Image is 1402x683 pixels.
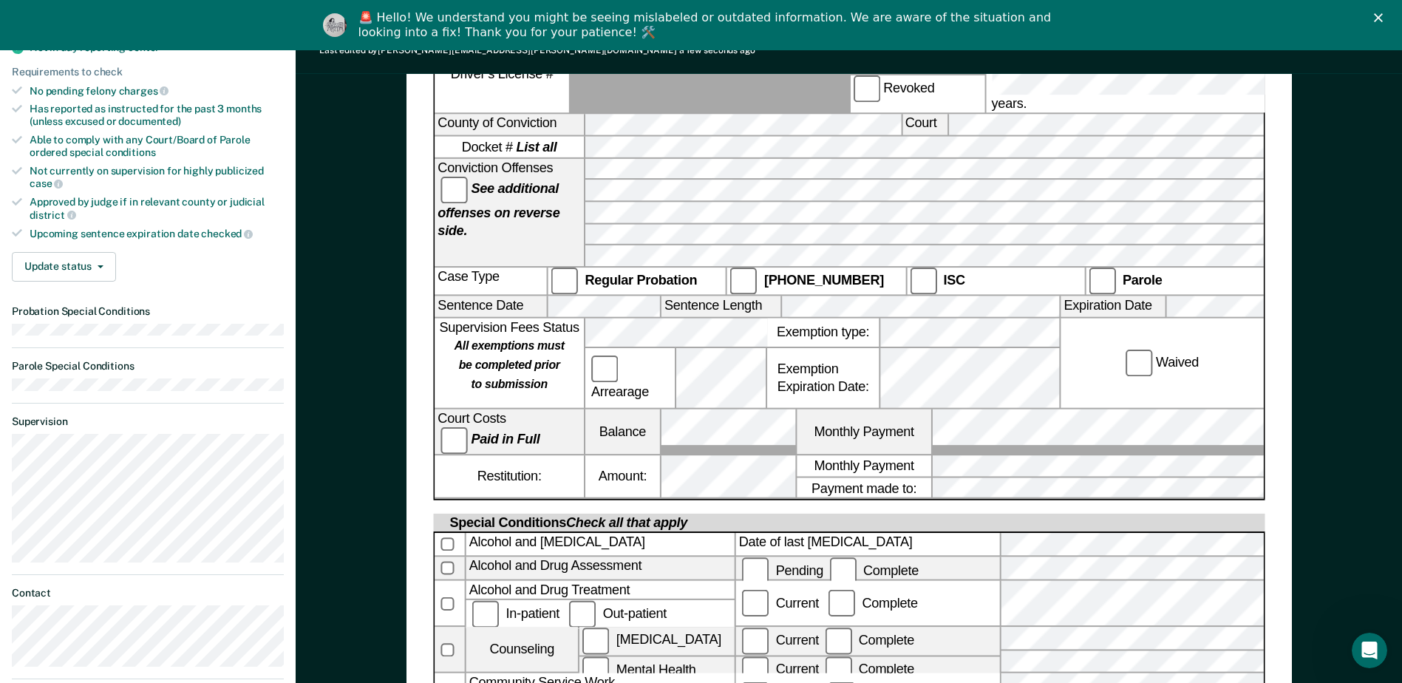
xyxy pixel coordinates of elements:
span: Docket # [461,137,557,155]
input: In-patient [472,601,499,628]
div: Counseling [466,628,577,673]
label: Sentence Length [661,296,780,317]
div: Upcoming sentence expiration date [30,227,284,240]
label: Date of last [MEDICAL_DATA] [735,534,998,556]
label: for years. [988,35,1401,113]
label: Exemption type: [767,319,879,347]
label: Out-patient [566,606,670,621]
span: Check all that apply [566,516,687,531]
input: Revoked [853,75,880,102]
dt: Supervision [12,415,284,428]
strong: ISC [943,273,964,288]
strong: List all [516,139,557,154]
label: In-patient [469,606,565,621]
label: Payment made to: [797,478,931,498]
div: Court Costs [435,410,584,455]
label: Complete [822,633,917,648]
div: Alcohol and Drug Treatment [466,582,734,599]
span: a few seconds ago [679,45,755,55]
div: Alcohol and Drug Assessment [466,557,734,580]
label: Complete [826,563,922,577]
strong: [PHONE_NUMBER] [764,273,884,288]
iframe: Intercom live chat [1352,633,1387,668]
span: conditions [106,146,156,158]
input: [PHONE_NUMBER] [730,268,758,295]
label: Revoked [850,75,984,113]
span: case [30,177,63,189]
label: Current [738,595,821,610]
div: Special Conditions [446,514,690,532]
span: district [30,209,76,221]
div: Has reported as instructed for the past 3 months (unless excused or [30,103,284,128]
label: Driver’s License # [435,35,569,113]
input: for years. [991,53,1398,95]
label: Balance [585,410,660,455]
input: Current [741,591,769,618]
label: County of Conviction [435,115,584,135]
input: Regular Probation [551,268,578,295]
div: Able to comply with any Court/Board of Parole ordered special [30,134,284,159]
strong: Paid in Full [471,432,540,447]
label: Complete [825,595,920,610]
label: Current [738,662,821,676]
div: Not currently on supervision for highly publicized [30,165,284,190]
input: Complete [825,628,852,655]
div: Close [1374,13,1389,22]
label: Amount: [585,455,660,497]
input: Paid in Full [440,427,468,455]
strong: Parole [1123,273,1163,288]
div: Exemption Expiration Date: [767,348,879,408]
input: Parole [1089,268,1116,295]
label: Monthly Payment [797,455,931,476]
div: Approved by judge if in relevant county or judicial [30,196,284,221]
div: Alcohol and [MEDICAL_DATA] [466,534,734,556]
strong: All exemptions must be completed prior to submission [454,339,564,392]
input: Current [741,628,769,655]
input: Arrearage [591,356,619,383]
button: Update status [12,252,116,282]
div: Requirements to check [12,66,284,78]
label: Court [902,115,947,135]
span: documented) [118,115,180,127]
label: Pending [738,563,826,577]
span: charges [119,85,169,97]
div: Case Type [435,268,546,295]
label: Sentence Date [435,296,546,317]
input: ISC [909,268,936,295]
label: Expiration Date [1061,296,1165,317]
input: Out-patient [569,601,596,628]
label: [MEDICAL_DATA] [579,628,735,655]
div: Supervision Fees Status [435,319,584,408]
div: 🚨 Hello! We understand you might be seeing mislabeled or outdated information. We are aware of th... [358,10,1056,40]
div: No pending felony [30,84,284,98]
strong: See additional offenses on reverse side. [438,181,559,237]
input: Complete [829,557,857,585]
label: Complete [822,662,917,676]
span: checked [201,228,253,239]
strong: Regular Probation [585,273,697,288]
div: Restitution: [435,455,584,497]
dt: Probation Special Conditions [12,305,284,318]
input: [MEDICAL_DATA] [582,628,610,655]
input: Waived [1126,350,1153,377]
label: Current [738,633,821,648]
dt: Contact [12,587,284,599]
input: See additional offenses on reverse side. [440,176,468,203]
input: Pending [741,557,769,585]
div: Conviction Offenses [435,158,584,266]
input: Complete [828,591,855,618]
span: center [128,41,160,53]
label: Arrearage [588,356,672,401]
label: Monthly Payment [797,410,931,455]
label: Waived [1123,350,1202,377]
dt: Parole Special Conditions [12,360,284,373]
img: Profile image for Kim [323,13,347,37]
